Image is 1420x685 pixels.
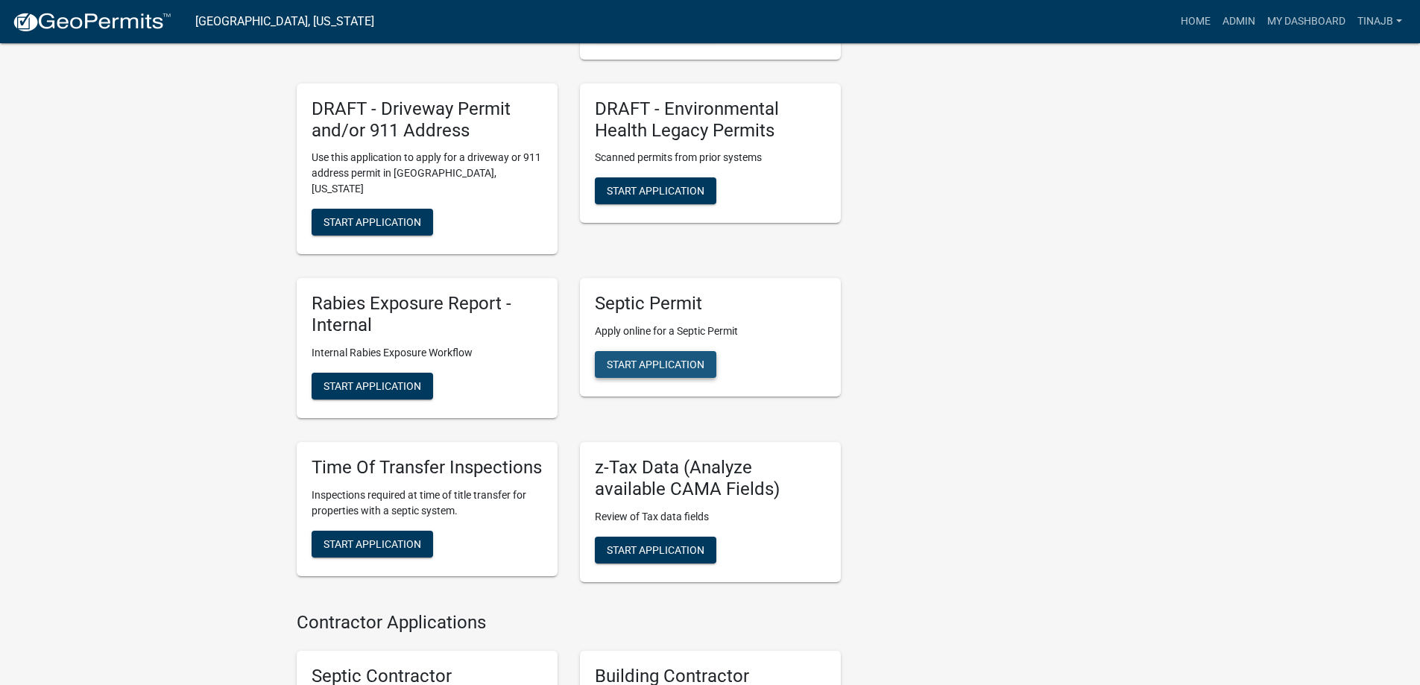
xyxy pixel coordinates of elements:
p: Apply online for a Septic Permit [595,323,826,339]
span: Start Application [324,537,421,549]
a: [GEOGRAPHIC_DATA], [US_STATE] [195,9,374,34]
span: Start Application [324,216,421,228]
span: Start Application [607,185,704,197]
p: Scanned permits from prior systems [595,150,826,165]
button: Start Application [312,531,433,558]
button: Start Application [312,209,433,236]
a: Admin [1217,7,1261,36]
a: Tinajb [1351,7,1408,36]
h5: Time Of Transfer Inspections [312,457,543,479]
button: Start Application [595,177,716,204]
span: Start Application [324,380,421,392]
span: Start Application [607,359,704,370]
h5: z-Tax Data (Analyze available CAMA Fields) [595,457,826,500]
a: My Dashboard [1261,7,1351,36]
a: Home [1175,7,1217,36]
button: Start Application [312,373,433,400]
h5: DRAFT - Environmental Health Legacy Permits [595,98,826,142]
h5: DRAFT - Driveway Permit and/or 911 Address [312,98,543,142]
button: Start Application [595,351,716,378]
h5: Septic Permit [595,293,826,315]
p: Internal Rabies Exposure Workflow [312,345,543,361]
h4: Contractor Applications [297,612,841,634]
button: Start Application [595,537,716,564]
p: Use this application to apply for a driveway or 911 address permit in [GEOGRAPHIC_DATA], [US_STATE] [312,150,543,197]
h5: Rabies Exposure Report - Internal [312,293,543,336]
p: Inspections required at time of title transfer for properties with a septic system. [312,487,543,519]
p: Review of Tax data fields [595,509,826,525]
span: Start Application [607,543,704,555]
